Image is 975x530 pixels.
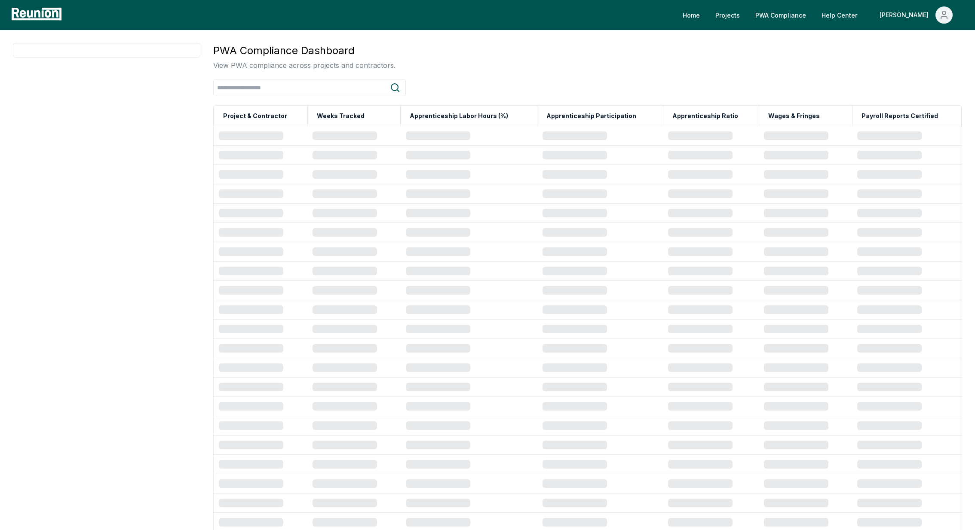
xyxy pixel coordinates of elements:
[213,43,396,58] h3: PWA Compliance Dashboard
[676,6,966,24] nav: Main
[315,107,366,125] button: Weeks Tracked
[815,6,864,24] a: Help Center
[545,107,638,125] button: Apprenticeship Participation
[873,6,960,24] button: [PERSON_NAME]
[408,107,510,125] button: Apprenticeship Labor Hours (%)
[676,6,707,24] a: Home
[213,60,396,70] p: View PWA compliance across projects and contractors.
[708,6,747,24] a: Projects
[671,107,740,125] button: Apprenticeship Ratio
[748,6,813,24] a: PWA Compliance
[767,107,822,125] button: Wages & Fringes
[860,107,940,125] button: Payroll Reports Certified
[221,107,289,125] button: Project & Contractor
[880,6,932,24] div: [PERSON_NAME]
